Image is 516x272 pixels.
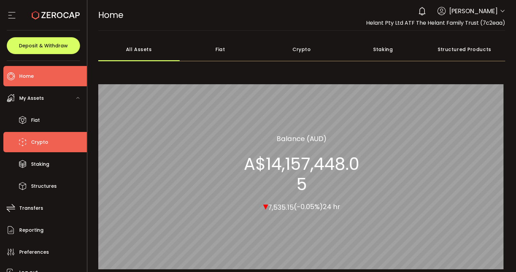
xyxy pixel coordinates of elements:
span: [PERSON_NAME] [449,6,498,16]
section: A$14,157,448.05 [239,154,364,194]
button: Deposit & Withdraw [7,37,80,54]
div: Structured Products [424,38,505,61]
span: Transfers [19,203,43,213]
span: Deposit & Withdraw [19,43,68,48]
iframe: Chat Widget [482,240,516,272]
span: Structures [31,181,57,191]
span: Staking [31,159,49,169]
span: Fiat [31,115,40,125]
span: My Assets [19,93,44,103]
div: Fiat [180,38,261,61]
span: Crypto [31,137,48,147]
span: (-0.05%) [294,202,323,211]
span: Home [19,71,34,81]
span: Home [98,9,123,21]
div: All Assets [98,38,180,61]
span: 24 hr [323,202,340,211]
span: Preferences [19,247,49,257]
span: ▾ [263,199,268,213]
div: Staking [342,38,424,61]
section: Balance (AUD) [277,133,327,143]
div: Crypto [261,38,342,61]
span: 7,535.15 [268,202,294,212]
span: Reporting [19,225,44,235]
span: Helant Pty Ltd ATF The Helant Family Trust (7c2eaa) [366,19,505,27]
